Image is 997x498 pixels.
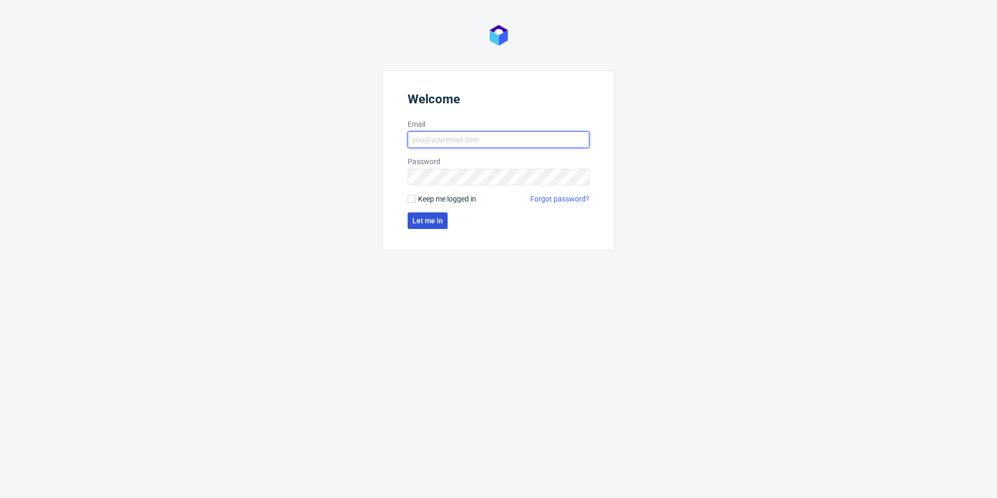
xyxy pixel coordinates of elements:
[408,119,589,129] label: Email
[408,212,448,229] button: Let me in
[418,194,476,204] span: Keep me logged in
[408,156,589,167] label: Password
[408,131,589,148] input: you@youremail.com
[530,194,589,204] a: Forgot password?
[412,217,443,224] span: Let me in
[408,92,589,111] header: Welcome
